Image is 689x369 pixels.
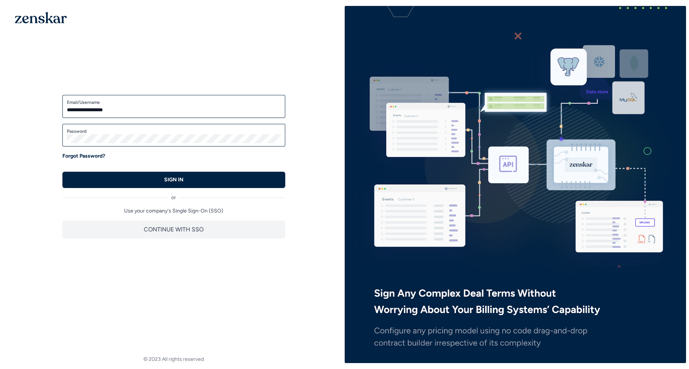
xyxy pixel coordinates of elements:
[62,172,285,188] button: SIGN IN
[62,221,285,238] button: CONTINUE WITH SSO
[3,356,345,363] footer: © 2023 All rights reserved
[15,12,67,23] img: 1OGAJ2xQqyY4LXKgY66KYq0eOWRCkrZdAb3gUhuVAqdWPZE9SRJmCz+oDMSn4zDLXe31Ii730ItAGKgCKgCCgCikA4Av8PJUP...
[67,128,281,134] label: Password
[62,152,105,160] a: Forgot Password?
[67,99,281,105] label: Email/Username
[62,207,285,215] p: Use your company's Single Sign-On (SSO)
[164,176,183,184] p: SIGN IN
[62,188,285,201] div: or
